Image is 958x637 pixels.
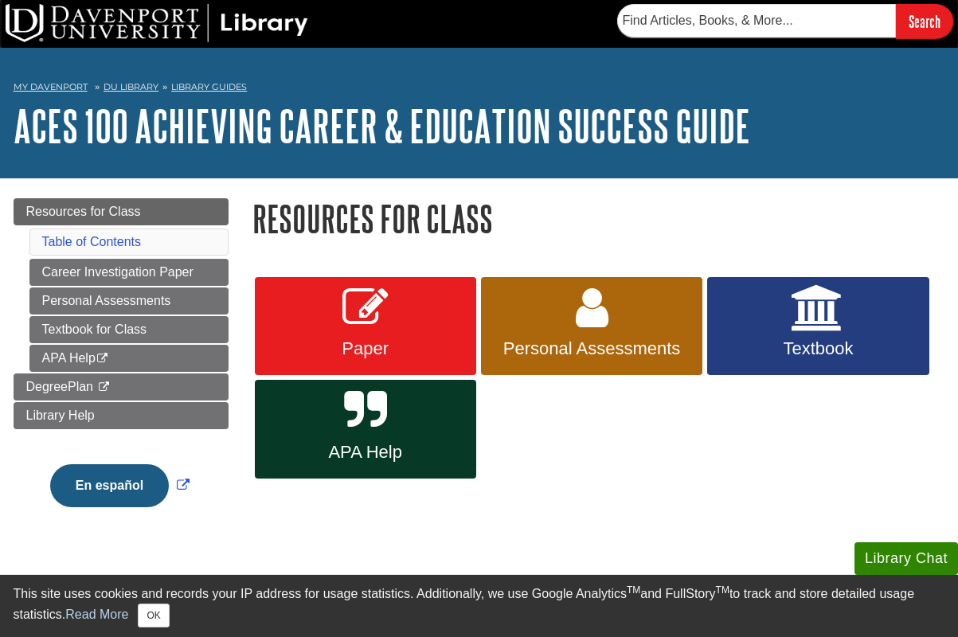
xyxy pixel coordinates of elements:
[26,408,95,422] span: Library Help
[481,277,702,376] a: Personal Assessments
[29,287,229,315] a: Personal Assessments
[96,354,109,364] i: This link opens in a new window
[14,198,229,225] a: Resources for Class
[14,101,750,150] a: ACES 100 Achieving Career & Education Success Guide
[29,345,229,372] a: APA Help
[707,277,929,376] a: Textbook
[617,4,896,37] input: Find Articles, Books, & More...
[138,604,169,627] button: Close
[854,542,958,575] button: Library Chat
[719,338,917,359] span: Textbook
[255,277,476,376] a: Paper
[65,608,128,621] a: Read More
[42,235,142,248] a: Table of Contents
[267,338,464,359] span: Paper
[14,80,88,94] a: My Davenport
[255,380,476,479] a: APA Help
[896,4,953,38] input: Search
[104,81,158,92] a: DU Library
[6,4,308,42] img: DU Library
[14,198,229,534] div: Guide Page Menu
[26,205,141,218] span: Resources for Class
[267,442,464,463] span: APA Help
[493,338,690,359] span: Personal Assessments
[46,479,194,492] a: Link opens in new window
[252,198,945,239] h1: Resources for Class
[26,380,94,393] span: DegreePlan
[171,81,247,92] a: Library Guides
[14,373,229,401] a: DegreePlan
[14,402,229,429] a: Library Help
[50,464,169,507] button: En español
[96,382,110,393] i: This link opens in a new window
[29,316,229,343] a: Textbook for Class
[14,584,945,627] div: This site uses cookies and records your IP address for usage statistics. Additionally, we use Goo...
[29,259,229,286] a: Career Investigation Paper
[617,4,953,38] form: Searches DU Library's articles, books, and more
[716,584,729,596] sup: TM
[14,76,945,102] nav: breadcrumb
[627,584,640,596] sup: TM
